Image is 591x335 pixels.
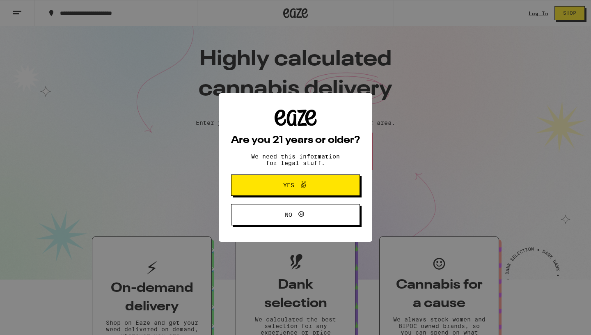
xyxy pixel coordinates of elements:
[283,182,294,188] span: Yes
[285,212,292,218] span: No
[231,204,360,225] button: No
[231,135,360,145] h2: Are you 21 years or older?
[231,174,360,196] button: Yes
[244,153,347,166] p: We need this information for legal stuff.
